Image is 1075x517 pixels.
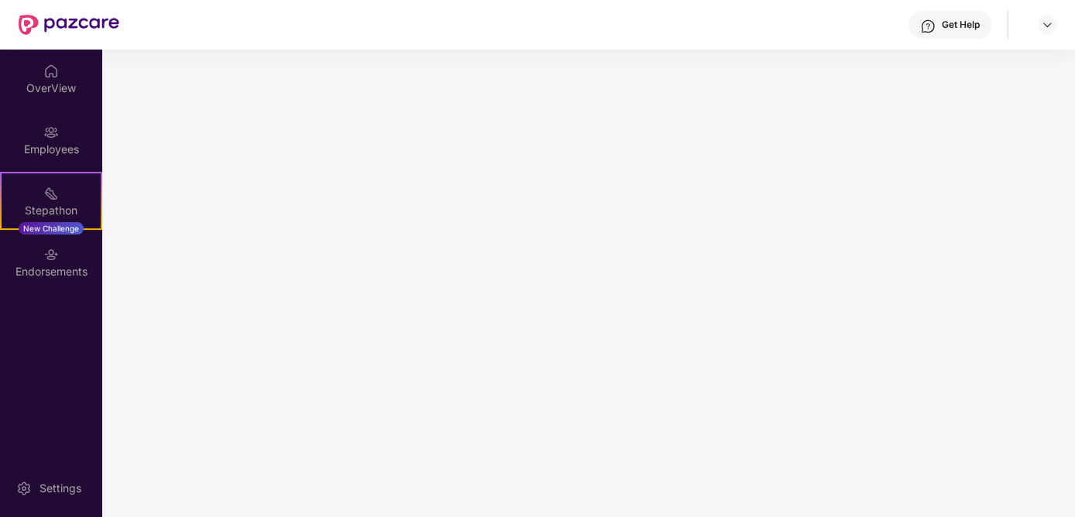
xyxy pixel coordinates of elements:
[19,222,84,235] div: New Challenge
[43,63,59,79] img: svg+xml;base64,PHN2ZyBpZD0iSG9tZSIgeG1sbnM9Imh0dHA6Ly93d3cudzMub3JnLzIwMDAvc3ZnIiB3aWR0aD0iMjAiIG...
[43,125,59,140] img: svg+xml;base64,PHN2ZyBpZD0iRW1wbG95ZWVzIiB4bWxucz0iaHR0cDovL3d3dy53My5vcmcvMjAwMC9zdmciIHdpZHRoPS...
[1041,19,1053,31] img: svg+xml;base64,PHN2ZyBpZD0iRHJvcGRvd24tMzJ4MzIiIHhtbG5zPSJodHRwOi8vd3d3LnczLm9yZy8yMDAwL3N2ZyIgd2...
[920,19,936,34] img: svg+xml;base64,PHN2ZyBpZD0iSGVscC0zMngzMiIgeG1sbnM9Imh0dHA6Ly93d3cudzMub3JnLzIwMDAvc3ZnIiB3aWR0aD...
[43,247,59,262] img: svg+xml;base64,PHN2ZyBpZD0iRW5kb3JzZW1lbnRzIiB4bWxucz0iaHR0cDovL3d3dy53My5vcmcvMjAwMC9zdmciIHdpZH...
[16,481,32,496] img: svg+xml;base64,PHN2ZyBpZD0iU2V0dGluZy0yMHgyMCIgeG1sbnM9Imh0dHA6Ly93d3cudzMub3JnLzIwMDAvc3ZnIiB3aW...
[19,15,119,35] img: New Pazcare Logo
[43,186,59,201] img: svg+xml;base64,PHN2ZyB4bWxucz0iaHR0cDovL3d3dy53My5vcmcvMjAwMC9zdmciIHdpZHRoPSIyMSIgaGVpZ2h0PSIyMC...
[2,203,101,218] div: Stepathon
[942,19,980,31] div: Get Help
[35,481,86,496] div: Settings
